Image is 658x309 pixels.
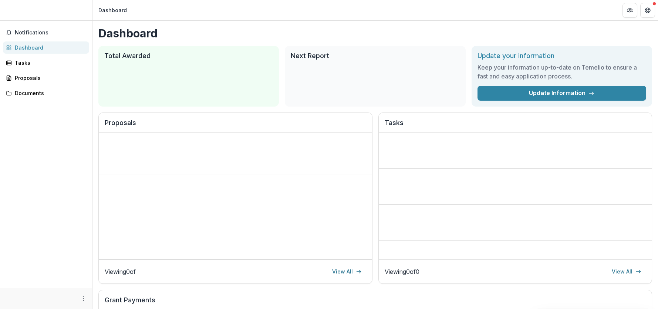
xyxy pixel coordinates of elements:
a: Documents [3,87,89,99]
a: Proposals [3,72,89,84]
p: Viewing 0 of [105,267,136,276]
h2: Total Awarded [104,52,273,60]
h2: Update your information [478,52,646,60]
div: Proposals [15,74,83,82]
h3: Keep your information up-to-date on Temelio to ensure a fast and easy application process. [478,63,646,81]
nav: breadcrumb [95,5,130,16]
button: Get Help [640,3,655,18]
div: Tasks [15,59,83,67]
h2: Tasks [385,119,646,133]
a: Tasks [3,57,89,69]
a: Dashboard [3,41,89,54]
button: Partners [622,3,637,18]
span: Notifications [15,30,86,36]
a: View All [607,266,646,278]
p: Viewing 0 of 0 [385,267,419,276]
h2: Proposals [105,119,366,133]
a: View All [328,266,366,278]
h2: Next Report [291,52,459,60]
h1: Dashboard [98,27,652,40]
a: Update Information [478,86,646,101]
button: More [79,294,88,303]
button: Notifications [3,27,89,38]
div: Documents [15,89,83,97]
div: Dashboard [98,6,127,14]
div: Dashboard [15,44,83,51]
